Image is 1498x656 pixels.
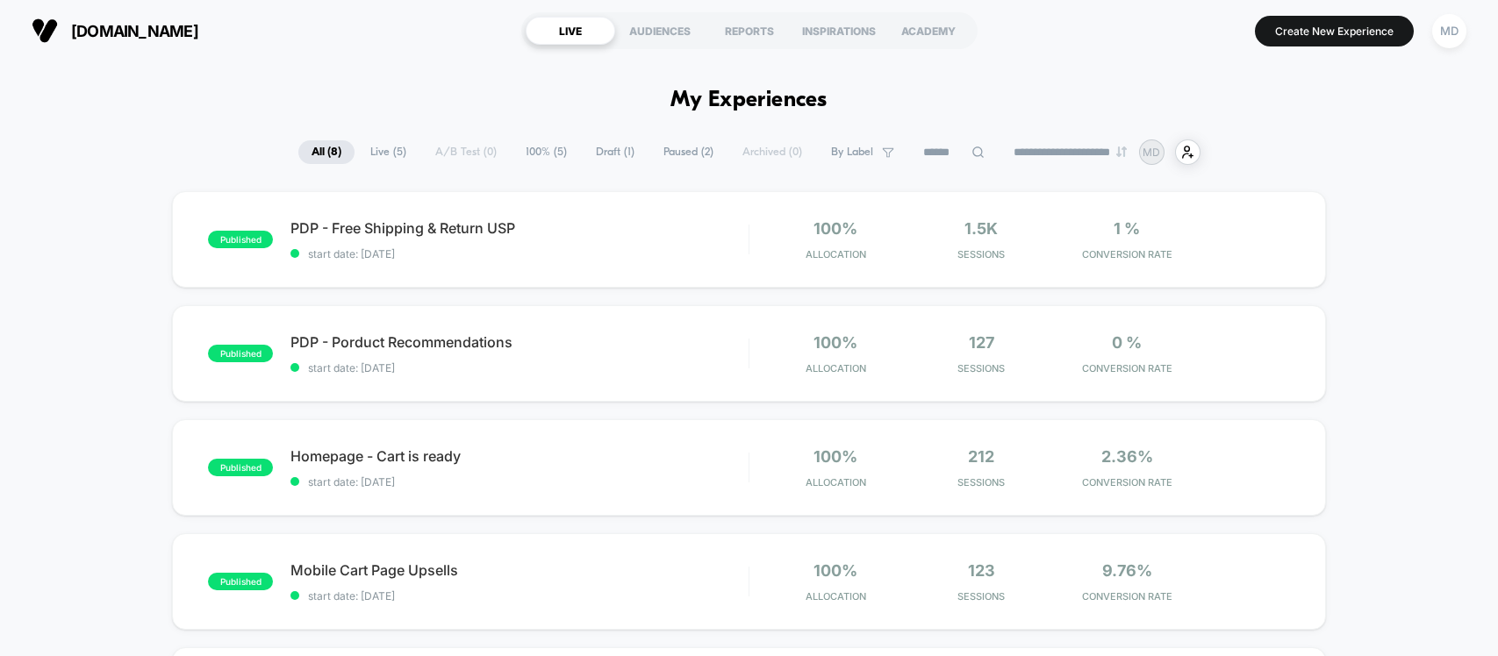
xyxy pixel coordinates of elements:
[26,17,204,45] button: [DOMAIN_NAME]
[913,590,1050,603] span: Sessions
[32,18,58,44] img: Visually logo
[964,219,998,238] span: 1.5k
[806,248,866,260] span: Allocation
[526,17,615,45] div: LIVE
[814,447,857,466] span: 100%
[290,447,748,465] span: Homepage - Cart is ready
[814,333,857,352] span: 100%
[814,219,857,238] span: 100%
[1255,16,1414,46] button: Create New Experience
[512,140,580,164] span: 100% ( 5 )
[969,333,994,352] span: 127
[290,589,748,603] span: start date: [DATE]
[583,140,648,164] span: Draft ( 1 )
[615,17,705,45] div: AUDIENCES
[968,447,994,466] span: 212
[290,247,748,260] span: start date: [DATE]
[1112,333,1142,352] span: 0 %
[1116,146,1127,157] img: end
[290,561,748,579] span: Mobile Cart Page Upsells
[208,231,273,248] span: published
[650,140,727,164] span: Paused ( 2 )
[806,362,866,374] span: Allocation
[298,140,355,164] span: All ( 8 )
[1114,219,1140,238] span: 1 %
[913,248,1050,260] span: Sessions
[71,22,198,40] span: [DOMAIN_NAME]
[913,362,1050,374] span: Sessions
[290,219,748,237] span: PDP - Free Shipping & Return USP
[884,17,973,45] div: ACADEMY
[357,140,419,164] span: Live ( 5 )
[806,590,866,603] span: Allocation
[1058,590,1195,603] span: CONVERSION RATE
[913,476,1050,488] span: Sessions
[290,475,748,488] span: start date: [DATE]
[1143,146,1160,159] p: MD
[1102,561,1152,580] span: 9.76%
[290,333,748,351] span: PDP - Porduct Recommendations
[806,476,866,488] span: Allocation
[794,17,884,45] div: INSPIRATIONS
[1058,476,1195,488] span: CONVERSION RATE
[968,561,995,580] span: 123
[208,459,273,476] span: published
[831,146,873,159] span: By Label
[208,573,273,590] span: published
[1101,447,1153,466] span: 2.36%
[1432,14,1466,48] div: MD
[290,361,748,374] span: start date: [DATE]
[670,88,828,113] h1: My Experiences
[208,345,273,362] span: published
[1427,13,1472,49] button: MD
[814,561,857,580] span: 100%
[1058,248,1195,260] span: CONVERSION RATE
[1058,362,1195,374] span: CONVERSION RATE
[705,17,794,45] div: REPORTS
